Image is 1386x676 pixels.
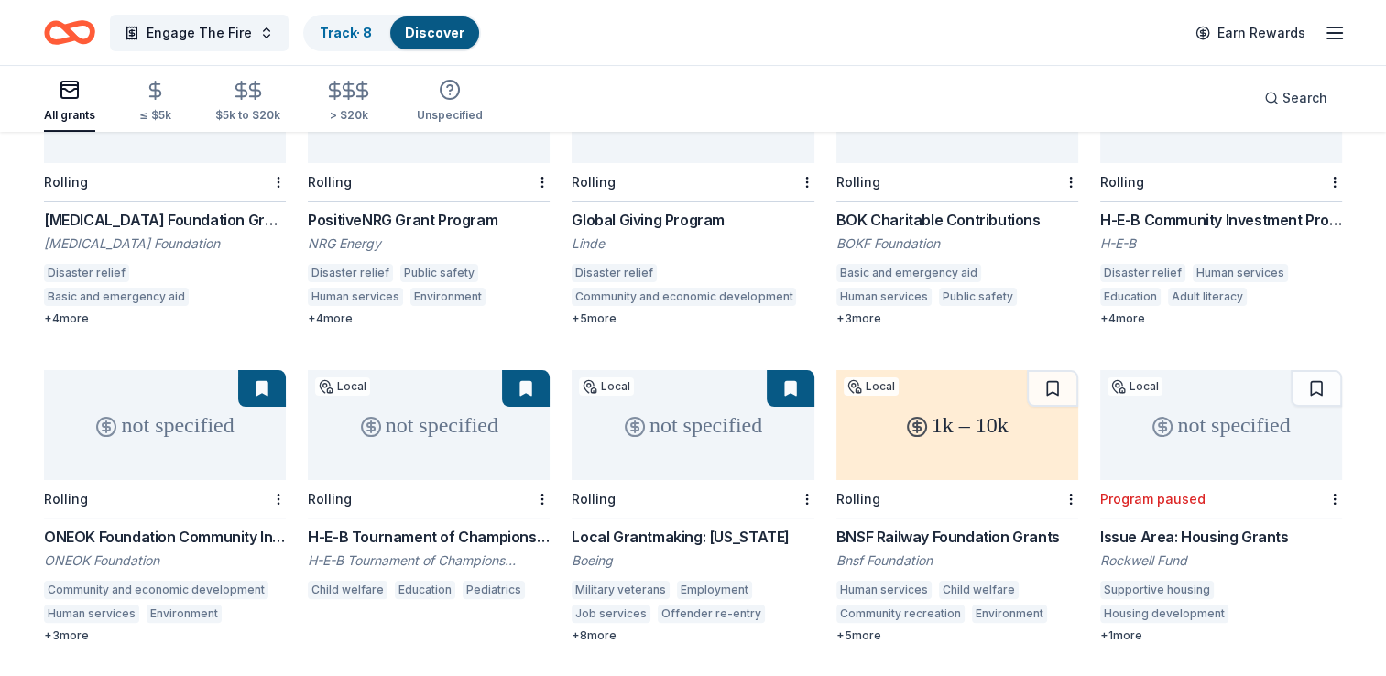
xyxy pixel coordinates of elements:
[139,108,171,123] div: ≤ $5k
[417,71,483,132] button: Unspecified
[1100,53,1342,326] a: not specifiedLocalRollingH-E-B Community Investment ProgramH-E-BDisaster reliefHuman servicesEduc...
[579,377,634,396] div: Local
[1100,551,1342,570] div: Rockwell Fund
[844,377,899,396] div: Local
[1250,80,1342,116] button: Search
[410,288,486,306] div: Environment
[308,370,550,480] div: not specified
[836,526,1078,548] div: BNSF Railway Foundation Grants
[44,605,139,623] div: Human services
[44,288,189,306] div: Basic and emergency aid
[44,370,286,480] div: not specified
[417,108,483,123] div: Unspecified
[44,370,286,643] a: not specifiedRollingONEOK Foundation Community Investments GrantsONEOK FoundationCommunity and ec...
[572,370,813,643] a: not specifiedLocalRollingLocal Grantmaking: [US_STATE]BoeingMilitary veteransEmploymentJob servic...
[572,209,813,231] div: Global Giving Program
[463,581,525,599] div: Pediatrics
[147,22,252,44] span: Engage The Fire
[836,288,932,306] div: Human services
[308,209,550,231] div: PositiveNRG Grant Program
[1100,234,1342,253] div: H-E-B
[308,234,550,253] div: NRG Energy
[44,491,88,507] div: Rolling
[44,71,95,132] button: All grants
[836,311,1078,326] div: + 3 more
[836,174,880,190] div: Rolling
[324,72,373,132] button: > $20k
[44,11,95,54] a: Home
[308,491,352,507] div: Rolling
[572,526,813,548] div: Local Grantmaking: [US_STATE]
[44,526,286,548] div: ONEOK Foundation Community Investments Grants
[1100,526,1342,548] div: Issue Area: Housing Grants
[1100,491,1206,507] div: Program paused
[1100,264,1185,282] div: Disaster relief
[110,15,289,51] button: Engage The Fire
[572,53,813,326] a: not specifiedRollingGlobal Giving ProgramLindeDisaster reliefCommunity and economic development+5...
[836,209,1078,231] div: BOK Charitable Contributions
[308,311,550,326] div: + 4 more
[572,288,796,306] div: Community and economic development
[44,234,286,253] div: [MEDICAL_DATA] Foundation
[1168,288,1247,306] div: Adult literacy
[44,581,268,599] div: Community and economic development
[1100,370,1342,480] div: not specified
[836,551,1078,570] div: Bnsf Foundation
[836,491,880,507] div: Rolling
[308,370,550,605] a: not specifiedLocalRollingH-E-B Tournament of Champions [PERSON_NAME]H-E-B Tournament of Champions...
[1100,628,1342,643] div: + 1 more
[836,581,932,599] div: Human services
[1184,16,1316,49] a: Earn Rewards
[395,581,455,599] div: Education
[308,288,403,306] div: Human services
[303,15,481,51] button: Track· 8Discover
[1100,370,1342,643] a: not specifiedLocalProgram pausedIssue Area: Housing GrantsRockwell FundSupportive housingHousing ...
[1100,605,1228,623] div: Housing development
[44,551,286,570] div: ONEOK Foundation
[572,581,670,599] div: Military veterans
[658,605,765,623] div: Offender re-entry
[1100,174,1144,190] div: Rolling
[308,53,550,326] a: not specifiedRollingPositiveNRG Grant ProgramNRG EnergyDisaster reliefPublic safetyHuman services...
[836,370,1078,480] div: 1k – 10k
[315,377,370,396] div: Local
[147,605,222,623] div: Environment
[44,264,129,282] div: Disaster relief
[677,581,752,599] div: Employment
[44,108,95,123] div: All grants
[320,25,372,40] a: Track· 8
[44,628,286,643] div: + 3 more
[1100,209,1342,231] div: H-E-B Community Investment Program
[836,264,981,282] div: Basic and emergency aid
[836,53,1078,326] a: not specifiedRollingBOK Charitable ContributionsBOKF FoundationBasic and emergency aidHuman servi...
[405,25,464,40] a: Discover
[836,370,1078,643] a: 1k – 10kLocalRollingBNSF Railway Foundation GrantsBnsf FoundationHuman servicesChild welfareCommu...
[139,72,171,132] button: ≤ $5k
[836,234,1078,253] div: BOKF Foundation
[44,174,88,190] div: Rolling
[972,605,1047,623] div: Environment
[939,288,1017,306] div: Public safety
[1100,581,1214,599] div: Supportive housing
[836,605,965,623] div: Community recreation
[572,234,813,253] div: Linde
[215,72,280,132] button: $5k to $20k
[572,370,813,480] div: not specified
[308,551,550,570] div: H-E-B Tournament of Champions Charitable Trust
[836,628,1078,643] div: + 5 more
[572,605,650,623] div: Job services
[324,108,373,123] div: > $20k
[308,526,550,548] div: H-E-B Tournament of Champions [PERSON_NAME]
[939,581,1019,599] div: Child welfare
[308,581,387,599] div: Child welfare
[215,108,280,123] div: $5k to $20k
[44,209,286,231] div: [MEDICAL_DATA] Foundation Grants
[572,491,616,507] div: Rolling
[572,628,813,643] div: + 8 more
[44,53,286,326] a: not specifiedRolling[MEDICAL_DATA] Foundation Grants[MEDICAL_DATA] FoundationDisaster reliefBasic...
[572,174,616,190] div: Rolling
[308,174,352,190] div: Rolling
[308,264,393,282] div: Disaster relief
[44,311,286,326] div: + 4 more
[1100,311,1342,326] div: + 4 more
